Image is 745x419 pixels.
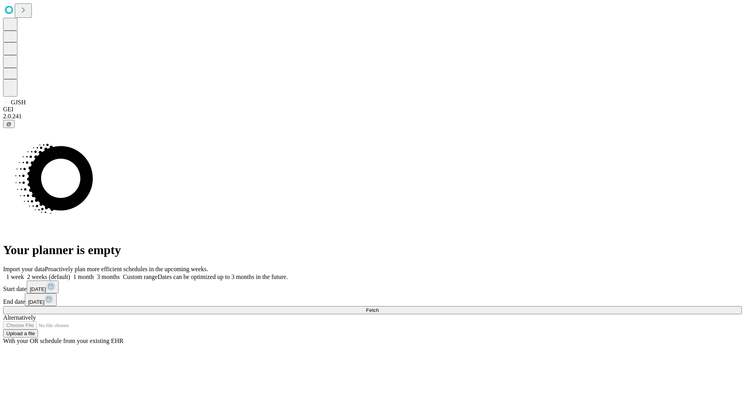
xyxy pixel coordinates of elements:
button: [DATE] [27,280,59,293]
span: Dates can be optimized up to 3 months in the future. [158,274,288,280]
h1: Your planner is empty [3,243,742,257]
span: Import your data [3,266,45,272]
span: 2 weeks (default) [27,274,70,280]
span: Alternatively [3,314,36,321]
span: @ [6,121,12,127]
span: 1 week [6,274,24,280]
button: Upload a file [3,329,38,338]
button: @ [3,120,15,128]
div: 2.0.241 [3,113,742,120]
span: Fetch [366,307,379,313]
button: Fetch [3,306,742,314]
button: [DATE] [25,293,57,306]
span: 1 month [73,274,94,280]
div: GEI [3,106,742,113]
span: Custom range [123,274,158,280]
span: 3 months [97,274,120,280]
span: [DATE] [30,286,46,292]
span: Proactively plan more efficient schedules in the upcoming weeks. [45,266,208,272]
span: [DATE] [28,299,44,305]
div: End date [3,293,742,306]
span: With your OR schedule from your existing EHR [3,338,123,344]
span: GJSH [11,99,26,106]
div: Start date [3,280,742,293]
